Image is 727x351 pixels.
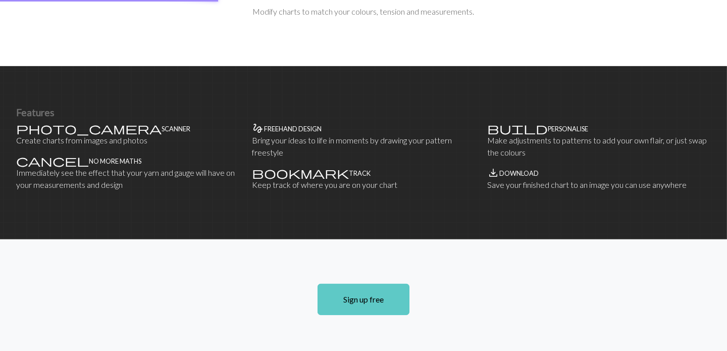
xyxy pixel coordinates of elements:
h4: No more maths [89,158,141,165]
span: gesture [252,121,264,135]
p: Keep track of where you are on your chart [252,179,476,191]
a: Sign up free [318,284,409,315]
h4: Freehand design [264,125,322,133]
span: photo_camera [16,121,162,135]
p: Make adjustments to patterns to add your own flair, or just swap the colours [487,134,711,159]
h4: Scanner [162,125,190,133]
p: Bring your ideas to life in moments by drawing your pattern freestyle [252,134,476,159]
h4: Track [349,170,371,177]
h3: Features [16,107,711,118]
span: save_alt [487,166,499,180]
span: build [487,121,548,135]
p: Save your finished chart to an image you can use anywhere [487,179,711,191]
span: cancel [16,154,89,168]
p: Modify charts to match your colours, tension and measurements. [16,6,711,18]
h4: Download [499,170,539,177]
span: bookmark [252,166,349,180]
h4: Personalise [548,125,588,133]
p: Immediately see the effect that your yarn and gauge will have on your measurements and design [16,167,240,191]
p: Create charts from images and photos [16,134,240,146]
